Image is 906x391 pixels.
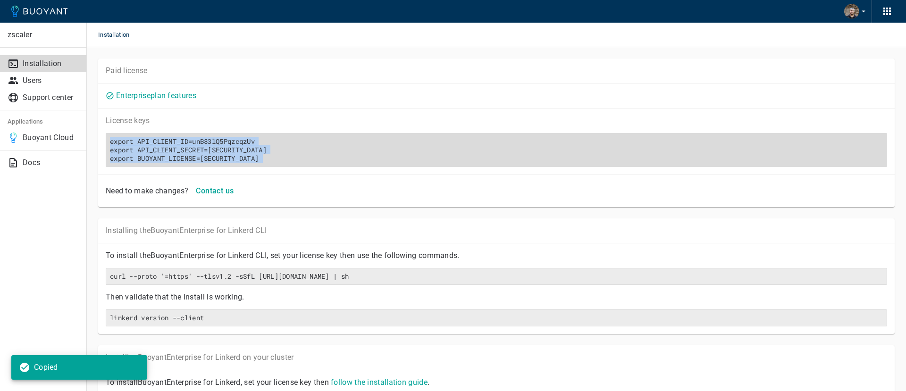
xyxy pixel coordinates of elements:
img: Vaibhav Tiwari [844,4,859,19]
p: Then validate that the install is working. [106,292,887,302]
p: To install Buoyant Enterprise for Linkerd, set your license key then . [106,378,887,387]
a: Enterpriseplan features [116,91,196,100]
a: follow the installation guide [331,378,428,387]
p: Support center [23,93,79,102]
p: Paid license [106,66,887,75]
p: Users [23,76,79,85]
p: zscaler [8,30,79,40]
div: Need to make changes? [102,183,188,196]
h5: Applications [8,118,79,125]
button: Contact us [192,183,237,200]
p: Buoyant Cloud [23,133,79,142]
a: Contact us [192,186,237,195]
h6: linkerd version --client [110,314,883,322]
p: License key s [106,116,887,125]
p: Docs [23,158,79,167]
h4: Contact us [196,186,234,196]
p: Installing the Buoyant Enterprise for Linkerd CLI [106,226,887,235]
span: Installation [98,23,141,47]
h6: export API_CLIENT_ID=unB83lQ5PqzcqzUvexport API_CLIENT_SECRET=[SECURITY_DATA]export BUOYANT_LICEN... [110,137,883,163]
h6: curl --proto '=https' --tlsv1.2 -sSfL [URL][DOMAIN_NAME] | sh [110,272,883,281]
p: To install the Buoyant Enterprise for Linkerd CLI, set your license key then use the following co... [106,251,887,260]
p: Installing Buoyant Enterprise for Linkerd on your cluster [106,353,887,362]
p: Installation [23,59,79,68]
